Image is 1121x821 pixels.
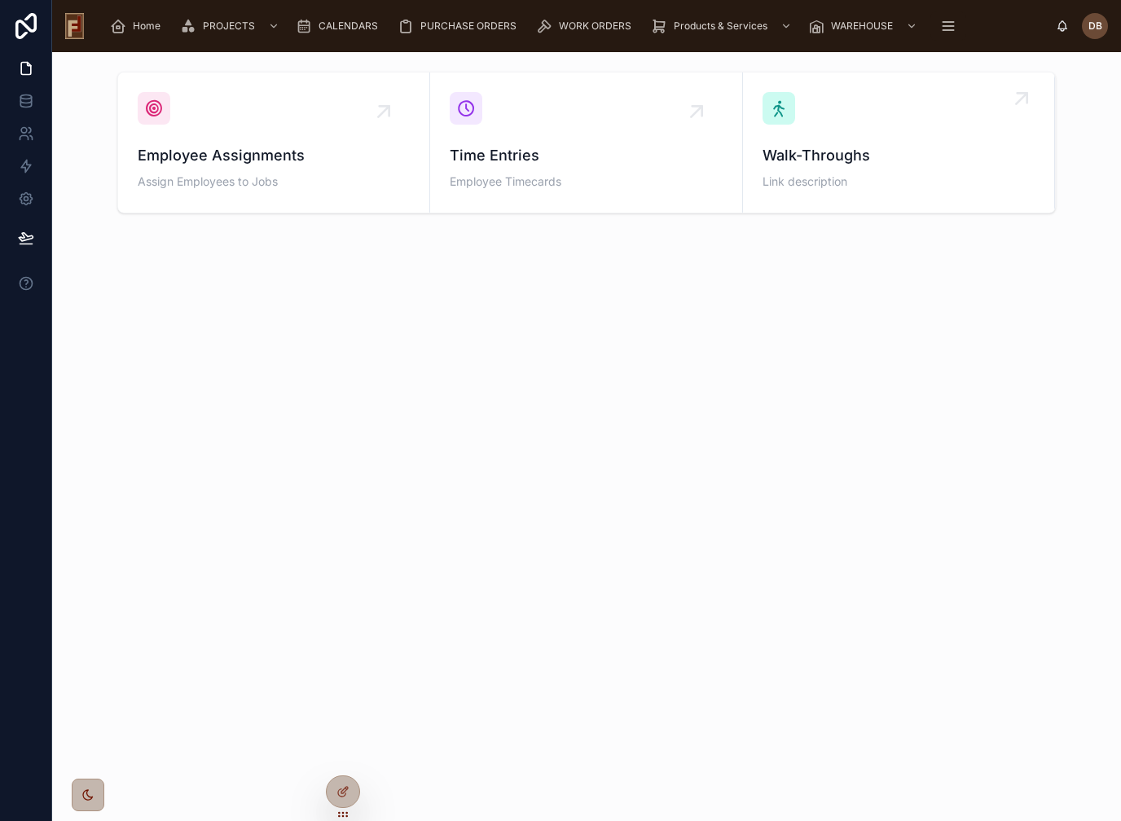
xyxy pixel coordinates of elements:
[133,20,160,33] span: Home
[450,144,722,167] span: Time Entries
[646,11,800,41] a: Products & Services
[203,20,255,33] span: PROJECTS
[118,72,430,213] a: Employee AssignmentsAssign Employees to Jobs
[97,8,1056,44] div: scrollable content
[420,20,517,33] span: PURCHASE ORDERS
[175,11,288,41] a: PROJECTS
[803,11,925,41] a: WAREHOUSE
[531,11,643,41] a: WORK ORDERS
[763,173,1035,190] span: Link description
[430,72,742,213] a: Time EntriesEmployee Timecards
[1088,20,1102,33] span: DB
[138,144,410,167] span: Employee Assignments
[559,20,631,33] span: WORK ORDERS
[65,13,84,39] img: App logo
[763,144,1035,167] span: Walk-Throughs
[831,20,893,33] span: WAREHOUSE
[105,11,172,41] a: Home
[319,20,378,33] span: CALENDARS
[674,20,767,33] span: Products & Services
[450,173,722,190] span: Employee Timecards
[393,11,528,41] a: PURCHASE ORDERS
[291,11,389,41] a: CALENDARS
[743,72,1055,213] a: Walk-ThroughsLink description
[138,173,410,190] span: Assign Employees to Jobs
